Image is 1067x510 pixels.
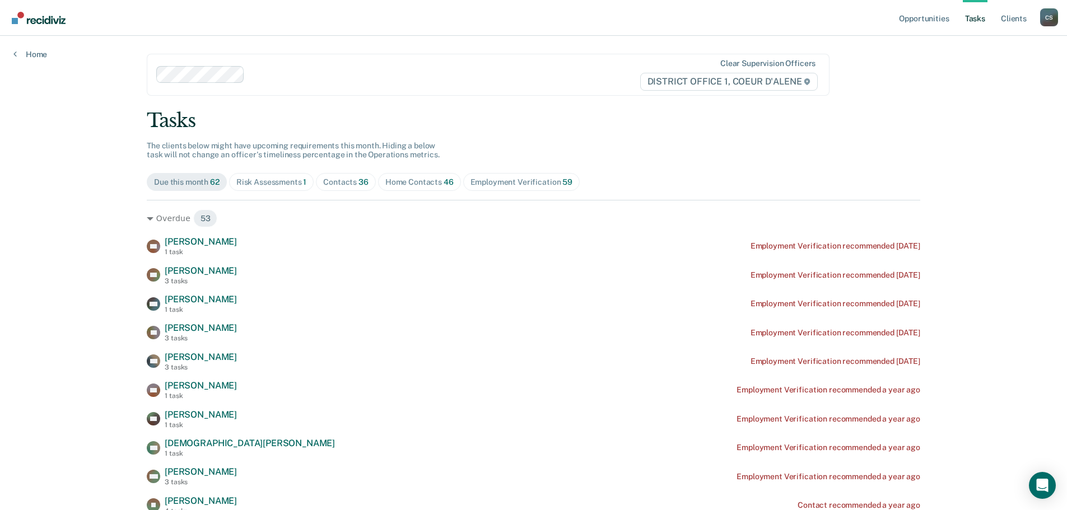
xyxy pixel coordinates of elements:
div: 1 task [165,306,237,314]
div: 3 tasks [165,478,237,486]
span: [PERSON_NAME] [165,236,237,247]
div: Overdue 53 [147,209,920,227]
div: Employment Verification recommended [DATE] [751,357,920,366]
div: Open Intercom Messenger [1029,472,1056,499]
span: [PERSON_NAME] [165,322,237,333]
div: Employment Verification recommended a year ago [737,472,920,481]
button: Profile dropdown button [1040,8,1058,26]
div: 3 tasks [165,334,237,342]
span: 46 [444,177,454,186]
div: Employment Verification recommended a year ago [737,414,920,424]
span: [PERSON_NAME] [165,294,237,305]
span: 36 [358,177,369,186]
div: 1 task [165,392,237,400]
span: DISTRICT OFFICE 1, COEUR D'ALENE [640,73,818,91]
span: [DEMOGRAPHIC_DATA][PERSON_NAME] [165,438,335,448]
div: Clear supervision officers [720,59,816,68]
a: Home [13,49,47,59]
span: 62 [210,177,220,186]
div: Due this month [154,177,220,187]
div: Employment Verification recommended [DATE] [751,241,920,251]
div: Risk Assessments [236,177,307,187]
div: Employment Verification recommended [DATE] [751,270,920,280]
div: Contact recommended a year ago [798,500,920,510]
div: C S [1040,8,1058,26]
div: 1 task [165,248,237,256]
span: [PERSON_NAME] [165,409,237,420]
div: 3 tasks [165,277,237,285]
span: 1 [303,177,306,186]
span: The clients below might have upcoming requirements this month. Hiding a below task will not chang... [147,141,440,160]
div: 3 tasks [165,363,237,371]
div: Employment Verification [470,177,572,187]
img: Recidiviz [12,12,66,24]
div: 1 task [165,450,335,457]
span: [PERSON_NAME] [165,495,237,506]
div: Employment Verification recommended [DATE] [751,328,920,338]
div: Contacts [323,177,369,187]
div: Employment Verification recommended a year ago [737,385,920,395]
div: 1 task [165,421,237,429]
div: Tasks [147,109,920,132]
span: [PERSON_NAME] [165,380,237,391]
div: Employment Verification recommended [DATE] [751,299,920,308]
span: 59 [562,177,572,186]
div: Home Contacts [385,177,454,187]
span: [PERSON_NAME] [165,265,237,276]
span: 53 [193,209,218,227]
span: [PERSON_NAME] [165,352,237,362]
span: [PERSON_NAME] [165,466,237,477]
div: Employment Verification recommended a year ago [737,443,920,452]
